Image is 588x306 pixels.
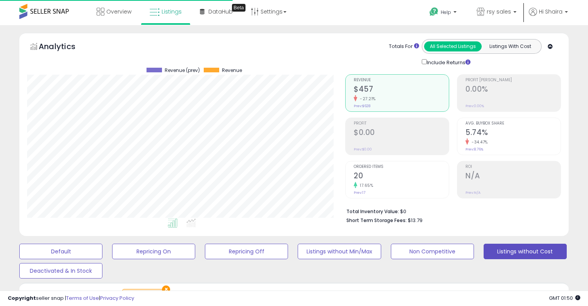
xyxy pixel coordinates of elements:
div: Totals For [389,43,419,50]
h2: N/A [465,171,561,182]
small: Prev: $628 [354,104,370,108]
span: Ordered Items [354,165,449,169]
h5: Analytics [39,41,90,54]
a: Terms of Use [66,294,99,302]
button: Listings With Cost [481,41,539,51]
small: Prev: 0.00% [465,104,484,108]
span: Revenue [222,68,242,73]
span: Avg. Buybox Share [465,121,561,126]
button: Listings without Min/Max [298,244,381,259]
span: Help [441,9,451,15]
span: 2025-10-14 01:50 GMT [549,294,580,302]
button: Default [19,244,102,259]
span: Profit [PERSON_NAME] [465,78,561,82]
button: Repricing Off [205,244,288,259]
small: 17.65% [357,183,373,188]
span: Profit [354,121,449,126]
b: Short Term Storage Fees: [346,217,407,224]
span: Revenue (prev) [165,68,200,73]
button: Deactivated & In Stock [19,263,102,279]
button: Listings without Cost [484,244,567,259]
span: ROI [465,165,561,169]
div: Tooltip anchor [232,4,245,12]
small: Prev: 17 [354,190,365,195]
b: Total Inventory Value: [346,208,399,215]
button: Repricing On [112,244,195,259]
div: Include Returns [416,58,480,67]
small: -34.47% [469,139,488,145]
small: -27.21% [357,96,376,102]
small: Prev: N/A [465,190,481,195]
h2: $457 [354,85,449,95]
span: Hi Shaira [539,8,562,15]
h2: 0.00% [465,85,561,95]
span: rsy sales [487,8,511,15]
h2: $0.00 [354,128,449,138]
span: Overview [106,8,131,15]
button: Non Competitive [391,244,474,259]
span: Listings [162,8,182,15]
li: $0 [346,206,555,215]
span: Revenue [354,78,449,82]
small: Prev: 8.76% [465,147,483,152]
span: DataHub [208,8,233,15]
h2: 5.74% [465,128,561,138]
h2: 20 [354,171,449,182]
button: × [162,285,170,294]
small: Prev: $0.00 [354,147,372,152]
i: Get Help [429,7,439,17]
p: Listing States: [477,289,569,296]
a: Privacy Policy [100,294,134,302]
a: Help [423,1,464,25]
div: seller snap | | [8,295,134,302]
button: All Selected Listings [424,41,482,51]
strong: Copyright [8,294,36,302]
a: Hi Shaira [529,8,568,25]
span: $13.79 [408,217,423,224]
